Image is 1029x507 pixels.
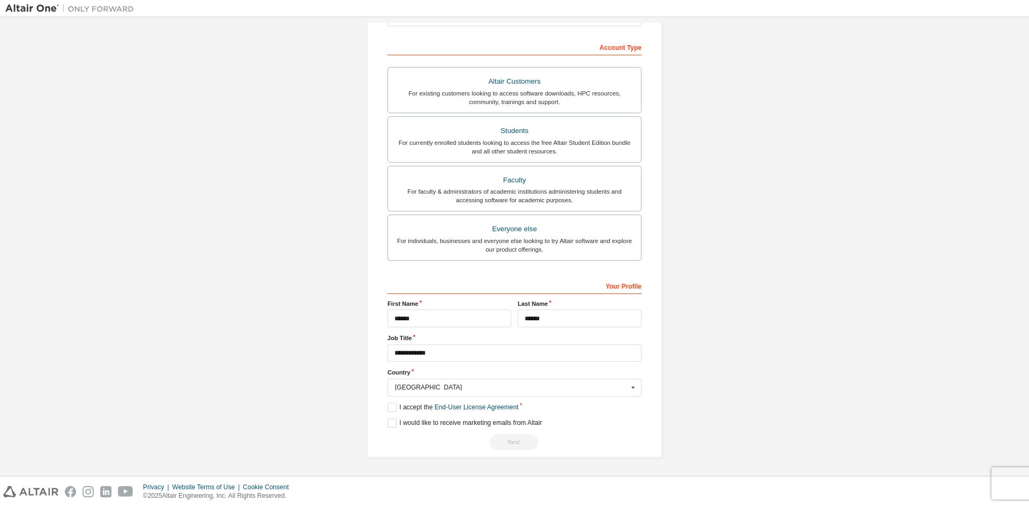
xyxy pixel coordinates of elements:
div: Cookie Consent [243,483,295,491]
div: [GEOGRAPHIC_DATA] [395,384,628,391]
label: I accept the [387,403,518,412]
div: Account Type [387,38,642,55]
img: instagram.svg [83,486,94,497]
label: Job Title [387,334,642,342]
div: Privacy [143,483,172,491]
div: Everyone else [394,222,635,237]
img: altair_logo.svg [3,486,58,497]
img: facebook.svg [65,486,76,497]
label: I would like to receive marketing emails from Altair [387,418,542,428]
div: Students [394,123,635,138]
div: Altair Customers [394,74,635,89]
img: Altair One [5,3,139,14]
img: linkedin.svg [100,486,111,497]
div: Faculty [394,173,635,188]
div: For currently enrolled students looking to access the free Altair Student Edition bundle and all ... [394,138,635,156]
div: Select your account type to continue [387,434,642,450]
p: © 2025 Altair Engineering, Inc. All Rights Reserved. [143,491,295,501]
div: For individuals, businesses and everyone else looking to try Altair software and explore our prod... [394,237,635,254]
div: For faculty & administrators of academic institutions administering students and accessing softwa... [394,187,635,204]
label: First Name [387,299,511,308]
label: Country [387,368,642,377]
div: Your Profile [387,277,642,294]
img: youtube.svg [118,486,133,497]
a: End-User License Agreement [435,403,519,411]
label: Last Name [518,299,642,308]
div: Website Terms of Use [172,483,243,491]
div: For existing customers looking to access software downloads, HPC resources, community, trainings ... [394,89,635,106]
